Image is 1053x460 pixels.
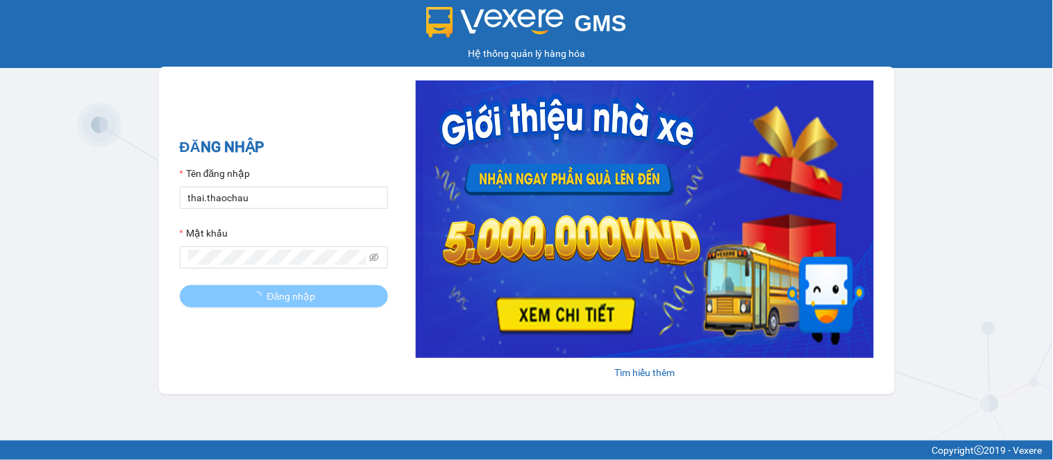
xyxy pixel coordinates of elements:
[369,253,379,262] span: eye-invisible
[3,46,1050,61] div: Hệ thống quản lý hàng hóa
[416,365,874,380] div: Tìm hiểu thêm
[180,166,251,181] label: Tên đăng nhập
[180,187,388,209] input: Tên đăng nhập
[267,289,316,304] span: Đăng nhập
[426,7,564,37] img: logo 2
[575,10,627,36] span: GMS
[252,291,267,301] span: loading
[180,136,388,159] h2: ĐĂNG NHẬP
[188,250,367,265] input: Mật khẩu
[180,285,388,307] button: Đăng nhập
[10,443,1043,458] div: Copyright 2019 - Vexere
[426,21,627,32] a: GMS
[416,80,874,358] img: banner-0
[180,225,228,241] label: Mật khẩu
[975,445,984,455] span: copyright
